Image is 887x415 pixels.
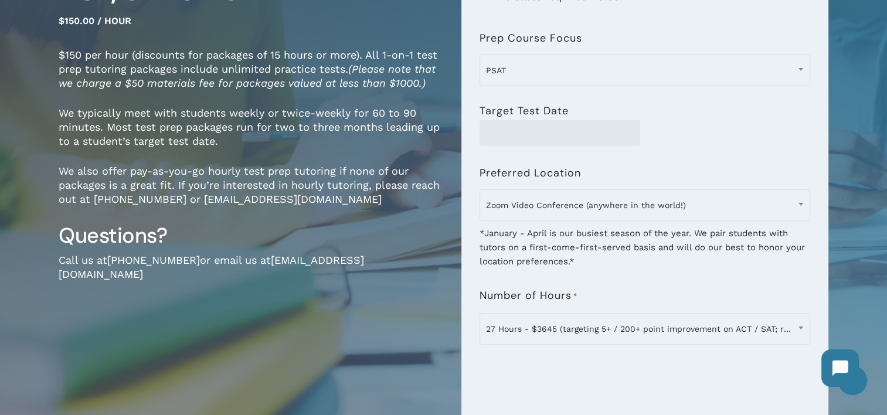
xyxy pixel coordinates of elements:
p: Call us at or email us at [59,253,444,297]
a: [PHONE_NUMBER] [107,254,200,266]
p: We also offer pay-as-you-go hourly test prep tutoring if none of our packages is a great fit. If ... [59,164,444,222]
span: 27 Hours - $3645 (targeting 5+ / 200+ point improvement on ACT / SAT; reg. $4050) [480,317,810,341]
p: We typically meet with students weekly or twice-weekly for 60 to 90 minutes. Most test prep packa... [59,106,444,164]
span: $150.00 / hour [59,15,131,26]
iframe: Chatbot [810,338,871,399]
h3: Questions? [59,222,444,249]
label: Prep Course Focus [480,32,582,44]
iframe: reCAPTCHA [480,352,658,397]
label: Preferred Location [480,167,581,179]
span: PSAT [480,55,810,86]
span: Zoom Video Conference (anywhere in the world!) [480,189,810,221]
span: PSAT [480,58,810,83]
p: $150 per hour (discounts for packages of 15 hours or more). All 1-on-1 test prep tutoring package... [59,48,444,106]
div: *January - April is our busiest season of the year. We pair students with tutors on a first-come-... [480,219,810,268]
label: Target Test Date [480,105,569,117]
label: Number of Hours [480,290,577,302]
span: Zoom Video Conference (anywhere in the world!) [480,193,810,217]
span: 27 Hours - $3645 (targeting 5+ / 200+ point improvement on ACT / SAT; reg. $4050) [480,313,810,345]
